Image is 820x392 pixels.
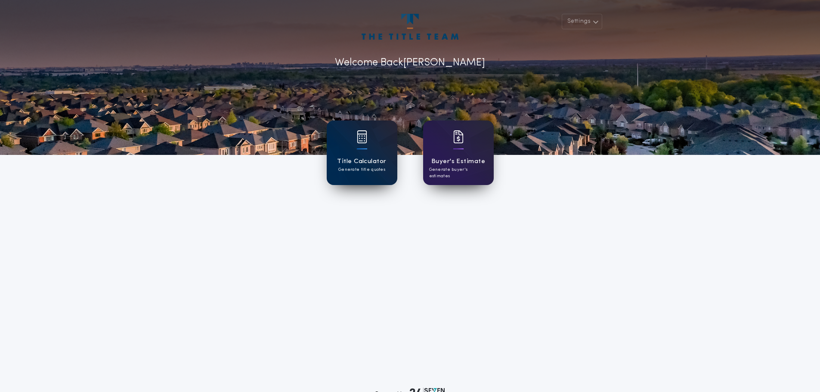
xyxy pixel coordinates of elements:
img: card icon [357,130,367,143]
button: Settings [562,14,602,29]
a: card iconTitle CalculatorGenerate title quotes [327,120,397,185]
img: account-logo [362,14,458,40]
img: card icon [453,130,464,143]
h1: Buyer's Estimate [431,157,485,167]
p: Welcome Back [PERSON_NAME] [335,55,485,71]
p: Generate buyer's estimates [429,167,488,179]
h1: Title Calculator [337,157,386,167]
p: Generate title quotes [338,167,385,173]
a: card iconBuyer's EstimateGenerate buyer's estimates [423,120,494,185]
